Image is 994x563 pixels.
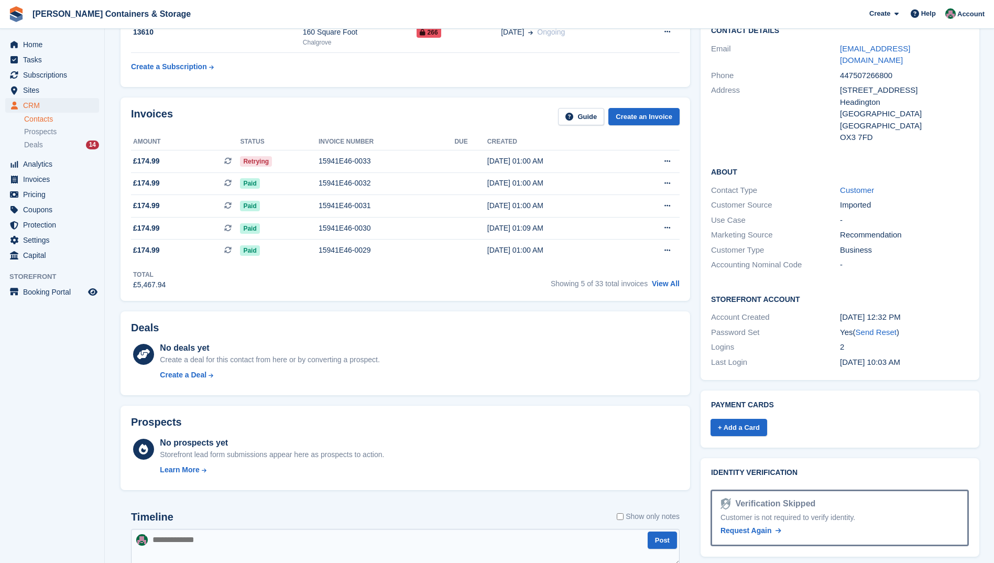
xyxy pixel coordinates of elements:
[240,134,318,150] th: Status
[240,178,259,189] span: Paid
[23,233,86,247] span: Settings
[720,526,772,535] span: Request Again
[711,259,840,271] div: Accounting Nominal Code
[23,187,86,202] span: Pricing
[617,511,624,522] input: Show only notes
[720,498,731,510] img: Identity Verification Ready
[537,28,565,36] span: Ongoing
[24,114,99,124] a: Contacts
[711,311,840,323] div: Account Created
[711,199,840,211] div: Customer Source
[840,70,969,82] div: 447507266800
[558,108,604,125] a: Guide
[417,27,441,38] span: 266
[840,259,969,271] div: -
[711,294,969,304] h2: Storefront Account
[5,218,99,232] a: menu
[487,200,626,211] div: [DATE] 01:00 AM
[133,200,160,211] span: £174.99
[23,157,86,171] span: Analytics
[5,248,99,263] a: menu
[23,202,86,217] span: Coupons
[24,127,57,137] span: Prospects
[5,98,99,113] a: menu
[86,140,99,149] div: 14
[9,272,104,282] span: Storefront
[240,156,272,167] span: Retrying
[23,83,86,98] span: Sites
[136,534,148,546] img: Julia Marcham
[131,61,207,72] div: Create a Subscription
[840,214,969,226] div: -
[23,285,86,299] span: Booking Portal
[131,416,182,428] h2: Prospects
[711,327,840,339] div: Password Set
[131,511,173,523] h2: Timeline
[487,223,626,234] div: [DATE] 01:09 AM
[840,120,969,132] div: [GEOGRAPHIC_DATA]
[840,186,874,194] a: Customer
[319,156,455,167] div: 15941E46-0033
[5,37,99,52] a: menu
[487,245,626,256] div: [DATE] 01:00 AM
[319,178,455,189] div: 15941E46-0032
[133,178,160,189] span: £174.99
[711,84,840,144] div: Address
[240,245,259,256] span: Paid
[319,245,455,256] div: 15941E46-0029
[24,140,43,150] span: Deals
[23,218,86,232] span: Protection
[133,279,166,290] div: £5,467.94
[131,134,240,150] th: Amount
[945,8,956,19] img: Julia Marcham
[8,6,24,22] img: stora-icon-8386f47178a22dfd0bd8f6a31ec36ba5ce8667c1dd55bd0f319d3a0aa187defe.svg
[454,134,487,150] th: Due
[711,43,840,67] div: Email
[648,532,677,549] button: Post
[131,27,303,38] div: 13610
[5,233,99,247] a: menu
[840,132,969,144] div: OX3 7FD
[921,8,936,19] span: Help
[711,401,969,409] h2: Payment cards
[240,201,259,211] span: Paid
[5,52,99,67] a: menu
[840,199,969,211] div: Imported
[160,354,379,365] div: Create a deal for this contact from here or by converting a prospect.
[303,27,417,38] div: 160 Square Foot
[840,341,969,353] div: 2
[840,108,969,120] div: [GEOGRAPHIC_DATA]
[652,279,680,288] a: View All
[957,9,985,19] span: Account
[608,108,680,125] a: Create an Invoice
[840,229,969,241] div: Recommendation
[133,245,160,256] span: £174.99
[840,358,900,366] time: 2023-11-28 10:03:55 UTC
[319,134,455,150] th: Invoice number
[133,156,160,167] span: £174.99
[319,200,455,211] div: 15941E46-0031
[853,328,899,337] span: ( )
[23,172,86,187] span: Invoices
[24,139,99,150] a: Deals 14
[840,96,969,109] div: Headington
[160,464,384,475] a: Learn More
[160,437,384,449] div: No prospects yet
[24,126,99,137] a: Prospects
[731,497,815,510] div: Verification Skipped
[711,356,840,369] div: Last Login
[487,178,626,189] div: [DATE] 01:00 AM
[160,464,199,475] div: Learn More
[711,229,840,241] div: Marketing Source
[5,83,99,98] a: menu
[131,322,159,334] h2: Deals
[720,512,959,523] div: Customer is not required to verify identity.
[131,108,173,125] h2: Invoices
[487,134,626,150] th: Created
[160,370,206,381] div: Create a Deal
[5,68,99,82] a: menu
[840,44,910,65] a: [EMAIL_ADDRESS][DOMAIN_NAME]
[23,98,86,113] span: CRM
[869,8,890,19] span: Create
[131,57,214,77] a: Create a Subscription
